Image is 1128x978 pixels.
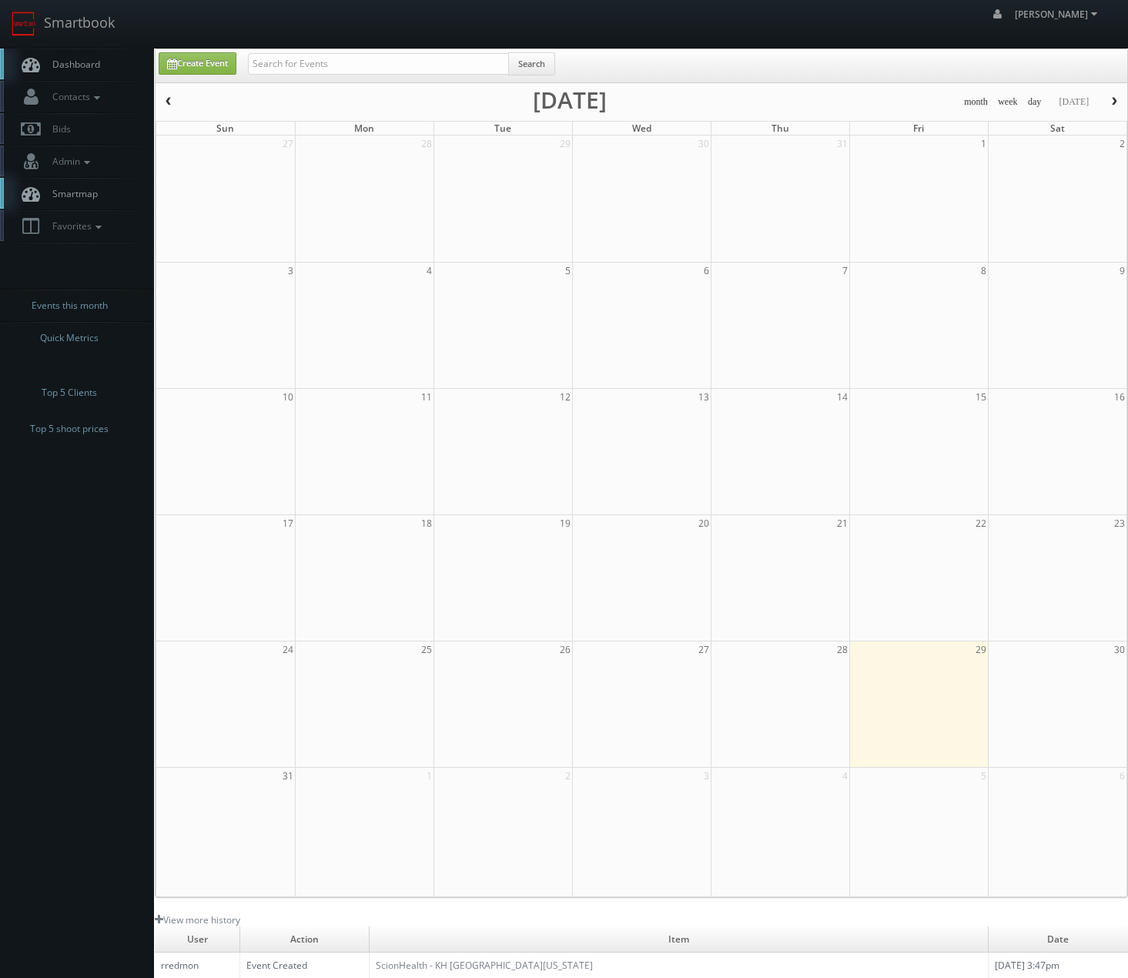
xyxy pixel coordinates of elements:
td: User [155,926,240,953]
span: 21 [835,515,849,531]
input: Search for Events [248,53,509,75]
span: Quick Metrics [40,330,99,346]
span: 28 [835,641,849,658]
a: Create Event [159,52,236,75]
span: Bids [45,122,71,136]
span: Top 5 shoot prices [30,421,109,437]
span: Events this month [32,298,108,313]
img: smartbook-logo.png [12,12,36,36]
button: [DATE] [1053,92,1094,112]
span: Smartmap [45,187,98,200]
span: 8 [979,263,988,279]
td: Date [988,926,1128,953]
span: 4 [841,768,849,784]
span: Thu [772,122,789,135]
button: week [992,92,1023,112]
span: 12 [558,389,572,405]
span: 16 [1113,389,1126,405]
span: 27 [697,641,711,658]
span: 1 [979,136,988,152]
span: 2 [564,768,572,784]
span: 26 [558,641,572,658]
span: Top 5 Clients [42,385,97,400]
span: 5 [564,263,572,279]
span: [PERSON_NAME] [1015,8,1102,21]
span: 30 [697,136,711,152]
span: Mon [354,122,374,135]
span: 5 [979,768,988,784]
h2: [DATE] [533,92,607,108]
span: Sat [1050,122,1065,135]
button: Search [508,52,555,75]
span: Dashboard [45,58,100,71]
button: day [1023,92,1047,112]
a: ScionHealth - KH [GEOGRAPHIC_DATA][US_STATE] [376,959,593,972]
span: 29 [974,641,988,658]
span: 29 [558,136,572,152]
span: 24 [281,641,295,658]
td: Action [240,926,370,953]
span: 7 [841,263,849,279]
span: 3 [702,768,711,784]
span: Favorites [45,219,105,233]
span: Fri [913,122,924,135]
span: 18 [420,515,433,531]
button: month [959,92,993,112]
span: Tue [494,122,511,135]
span: 22 [974,515,988,531]
span: 31 [281,768,295,784]
span: 6 [702,263,711,279]
span: 10 [281,389,295,405]
span: 1 [425,768,433,784]
td: Item [369,926,988,953]
span: 14 [835,389,849,405]
span: Sun [216,122,234,135]
span: 20 [697,515,711,531]
span: 30 [1113,641,1126,658]
span: Wed [632,122,651,135]
a: View more history [155,913,240,926]
span: Contacts [45,90,104,103]
span: 17 [281,515,295,531]
span: 23 [1113,515,1126,531]
span: 31 [835,136,849,152]
span: 4 [425,263,433,279]
span: 11 [420,389,433,405]
span: 3 [286,263,295,279]
span: 25 [420,641,433,658]
span: Admin [45,155,94,168]
span: 19 [558,515,572,531]
span: 9 [1118,263,1126,279]
span: 27 [281,136,295,152]
span: 13 [697,389,711,405]
span: 15 [974,389,988,405]
span: 6 [1118,768,1126,784]
span: 2 [1118,136,1126,152]
span: 28 [420,136,433,152]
